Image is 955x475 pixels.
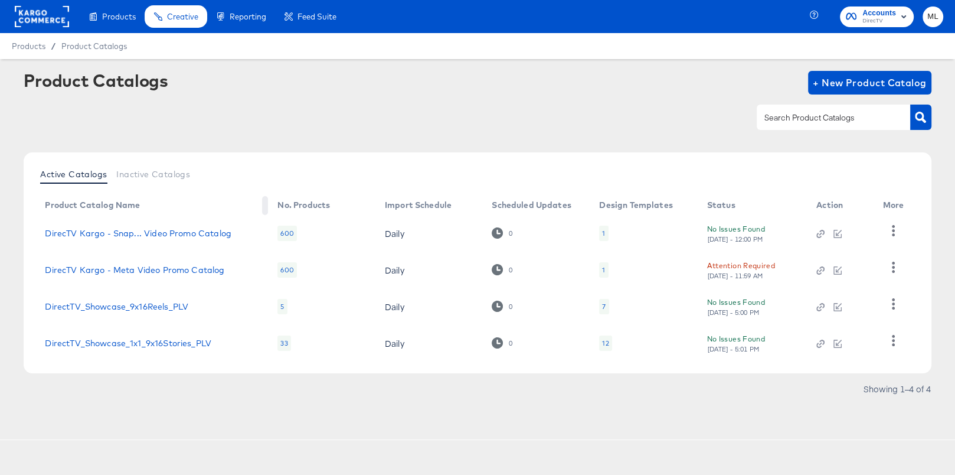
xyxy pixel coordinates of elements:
div: Design Templates [599,200,672,210]
span: Products [102,12,136,21]
div: 0 [508,302,512,311]
button: Attention Required[DATE] - 11:59 AM [707,259,775,280]
div: [DATE] - 11:59 AM [707,272,764,280]
div: 600 [277,262,296,278]
div: No. Products [277,200,330,210]
div: 0 [508,266,512,274]
a: DirectTV_Showcase_9x16Reels_PLV [45,302,188,311]
div: 12 [602,339,609,348]
button: + New Product Catalog [808,71,931,95]
div: 0 [492,337,512,349]
div: Attention Required [707,259,775,272]
td: Daily [375,215,482,252]
th: More [874,196,918,215]
div: 7 [602,302,606,311]
button: AccountsDirecTV [840,6,914,27]
div: Import Schedule [385,200,452,210]
div: 5 [277,299,287,314]
div: Showing 1–4 of 4 [863,385,931,393]
span: + New Product Catalog [813,74,927,91]
div: 12 [599,336,611,351]
div: 0 [492,301,512,312]
a: DirectTV_Showcase_1x1_9x16Stories_PLV [45,339,211,348]
span: Active Catalogs [40,170,107,179]
div: 600 [277,226,296,241]
th: Status [698,196,807,215]
div: 1 [602,229,605,238]
div: 0 [492,264,512,275]
button: ML [923,6,943,27]
div: Product Catalogs [24,71,168,90]
span: Feed Suite [297,12,336,21]
td: Daily [375,325,482,362]
span: Products [12,41,45,51]
span: ML [927,10,938,24]
div: 7 [599,299,609,314]
a: DirecTV Kargo - Meta Video Promo Catalog [45,265,224,275]
span: / [45,41,61,51]
th: Action [807,196,874,215]
span: Inactive Catalogs [116,170,190,179]
div: 0 [492,227,512,239]
div: Scheduled Updates [492,200,571,210]
span: Accounts [862,7,896,19]
input: Search Product Catalogs [761,111,887,125]
td: Daily [375,288,482,325]
a: DirecTV Kargo - Snap... Video Promo Catalog [45,229,231,238]
span: Reporting [230,12,266,21]
div: 1 [602,265,605,275]
div: 1 [599,262,608,278]
div: 0 [508,339,512,347]
span: Creative [167,12,198,21]
div: Product Catalog Name [45,200,140,210]
div: 0 [508,229,512,237]
div: 33 [277,336,290,351]
a: Product Catalogs [61,41,127,51]
td: Daily [375,252,482,288]
span: DirecTV [862,17,896,26]
div: 1 [599,226,608,241]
